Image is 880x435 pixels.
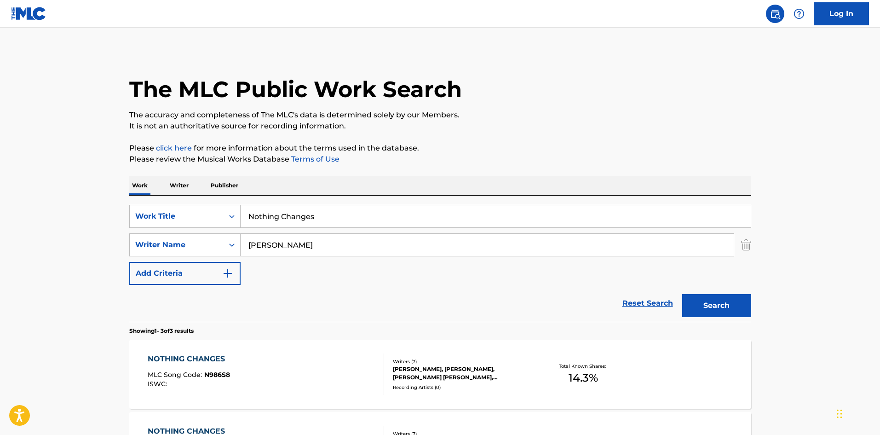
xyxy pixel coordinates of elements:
a: click here [156,144,192,152]
img: help [794,8,805,19]
span: 14.3 % [569,370,598,386]
a: Terms of Use [289,155,339,163]
div: Help [790,5,808,23]
p: Work [129,176,150,195]
img: MLC Logo [11,7,46,20]
div: Writers ( 7 ) [393,358,532,365]
div: [PERSON_NAME], [PERSON_NAME], [PERSON_NAME] [PERSON_NAME], [PERSON_NAME], [PERSON_NAME], [PERSON_... [393,365,532,382]
span: ISWC : [148,380,169,388]
div: NOTHING CHANGES [148,354,230,365]
form: Search Form [129,205,751,322]
img: 9d2ae6d4665cec9f34b9.svg [222,268,233,279]
a: Public Search [766,5,784,23]
p: Publisher [208,176,241,195]
iframe: Chat Widget [834,391,880,435]
p: Writer [167,176,191,195]
p: Showing 1 - 3 of 3 results [129,327,194,335]
p: Total Known Shares: [559,363,608,370]
h1: The MLC Public Work Search [129,75,462,103]
button: Search [682,294,751,317]
p: It is not an authoritative source for recording information. [129,121,751,132]
a: Log In [814,2,869,25]
button: Add Criteria [129,262,241,285]
span: N986S8 [204,371,230,379]
a: NOTHING CHANGESMLC Song Code:N986S8ISWC:Writers (7)[PERSON_NAME], [PERSON_NAME], [PERSON_NAME] [P... [129,340,751,409]
img: search [770,8,781,19]
div: Recording Artists ( 0 ) [393,384,532,391]
div: Work Title [135,211,218,222]
a: Reset Search [618,293,678,313]
p: Please review the Musical Works Database [129,154,751,165]
div: Writer Name [135,239,218,250]
div: Drag [837,400,842,428]
img: Delete Criterion [741,233,751,256]
p: Please for more information about the terms used in the database. [129,143,751,154]
span: MLC Song Code : [148,371,204,379]
p: The accuracy and completeness of The MLC's data is determined solely by our Members. [129,110,751,121]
